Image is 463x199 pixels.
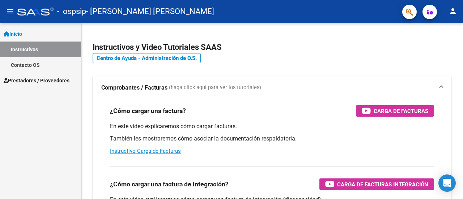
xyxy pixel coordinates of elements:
[93,53,201,63] a: Centro de Ayuda - Administración de O.S.
[169,84,261,92] span: (haga click aquí para ver los tutoriales)
[110,135,434,143] p: También les mostraremos cómo asociar la documentación respaldatoria.
[110,179,229,189] h3: ¿Cómo cargar una factura de integración?
[374,107,428,116] span: Carga de Facturas
[6,7,14,16] mat-icon: menu
[438,174,456,192] div: Open Intercom Messenger
[337,180,428,189] span: Carga de Facturas Integración
[449,7,457,16] mat-icon: person
[110,148,181,154] a: Instructivo Carga de Facturas
[110,106,186,116] h3: ¿Cómo cargar una factura?
[110,122,434,130] p: En este video explicaremos cómo cargar facturas.
[93,76,451,99] mat-expansion-panel-header: Comprobantes / Facturas (haga click aquí para ver los tutoriales)
[4,30,22,38] span: Inicio
[57,4,86,20] span: - ospsip
[86,4,214,20] span: - [PERSON_NAME] [PERSON_NAME]
[93,40,451,54] h2: Instructivos y Video Tutoriales SAAS
[101,84,167,92] strong: Comprobantes / Facturas
[356,105,434,117] button: Carga de Facturas
[319,178,434,190] button: Carga de Facturas Integración
[4,77,69,85] span: Prestadores / Proveedores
